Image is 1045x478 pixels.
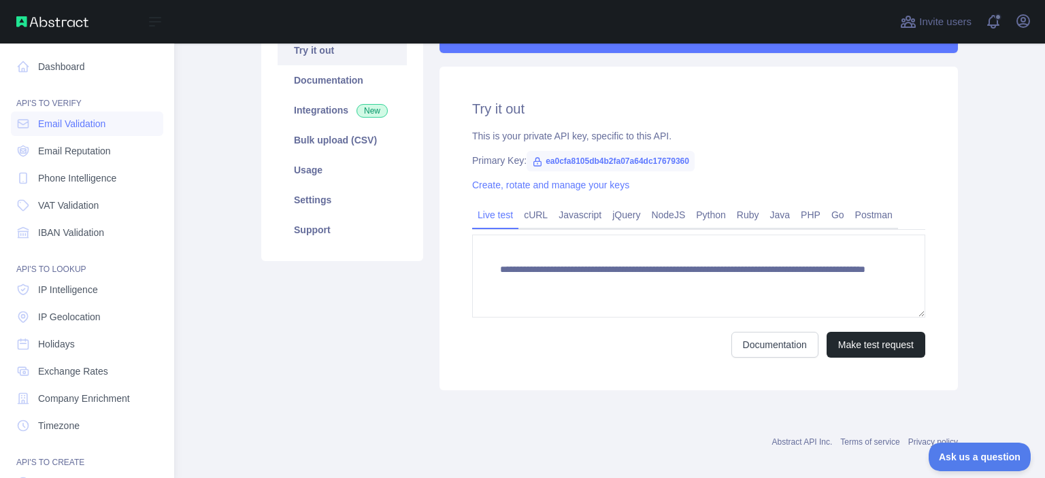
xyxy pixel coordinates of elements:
[472,129,925,143] div: This is your private API key, specific to this API.
[472,154,925,167] div: Primary Key:
[38,117,105,131] span: Email Validation
[908,437,958,447] a: Privacy policy
[795,204,826,226] a: PHP
[11,277,163,302] a: IP Intelligence
[11,386,163,411] a: Company Enrichment
[38,171,116,185] span: Phone Intelligence
[38,364,108,378] span: Exchange Rates
[11,359,163,383] a: Exchange Rates
[850,204,898,226] a: Postman
[840,437,899,447] a: Terms of service
[11,413,163,438] a: Timezone
[11,441,163,468] div: API'S TO CREATE
[11,220,163,245] a: IBAN Validation
[472,204,518,226] a: Live test
[11,112,163,136] a: Email Validation
[278,95,407,125] a: Integrations New
[11,166,163,190] a: Phone Intelligence
[646,204,691,226] a: NodeJS
[278,65,407,95] a: Documentation
[38,283,98,296] span: IP Intelligence
[38,419,80,432] span: Timezone
[278,215,407,245] a: Support
[16,16,88,27] img: Abstract API
[278,155,407,185] a: Usage
[731,204,765,226] a: Ruby
[278,125,407,155] a: Bulk upload (CSV)
[38,392,130,405] span: Company Enrichment
[691,204,731,226] a: Python
[765,204,796,226] a: Java
[278,35,407,65] a: Try it out
[38,144,111,158] span: Email Reputation
[897,11,974,33] button: Invite users
[11,247,163,275] div: API'S TO LOOKUP
[11,54,163,79] a: Dashboard
[38,310,101,324] span: IP Geolocation
[356,104,388,118] span: New
[11,305,163,329] a: IP Geolocation
[38,337,75,351] span: Holidays
[472,99,925,118] h2: Try it out
[472,180,629,190] a: Create, rotate and manage your keys
[731,332,818,358] a: Documentation
[11,332,163,356] a: Holidays
[11,193,163,218] a: VAT Validation
[826,204,850,226] a: Go
[607,204,646,226] a: jQuery
[527,151,695,171] span: ea0cfa8105db4b2fa07a64dc17679360
[11,139,163,163] a: Email Reputation
[772,437,833,447] a: Abstract API Inc.
[929,443,1031,471] iframe: Toggle Customer Support
[11,82,163,109] div: API'S TO VERIFY
[278,185,407,215] a: Settings
[827,332,925,358] button: Make test request
[919,14,972,30] span: Invite users
[38,199,99,212] span: VAT Validation
[518,204,553,226] a: cURL
[38,226,104,239] span: IBAN Validation
[553,204,607,226] a: Javascript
